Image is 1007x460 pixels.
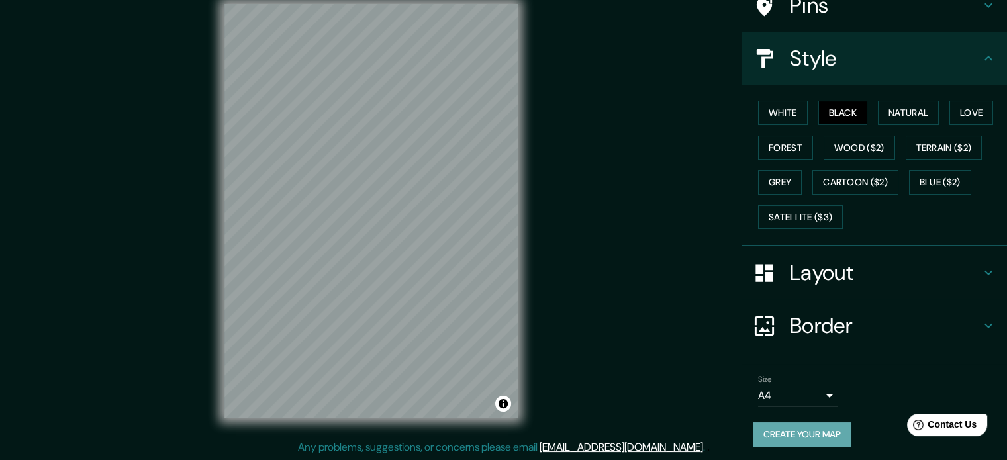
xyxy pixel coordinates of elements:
[224,4,518,418] canvas: Map
[909,170,971,195] button: Blue ($2)
[790,312,981,339] h4: Border
[753,422,851,447] button: Create your map
[707,439,710,455] div: .
[495,396,511,412] button: Toggle attribution
[818,101,868,125] button: Black
[758,385,838,406] div: A4
[758,101,808,125] button: White
[742,32,1007,85] div: Style
[540,440,703,454] a: [EMAIL_ADDRESS][DOMAIN_NAME]
[742,246,1007,299] div: Layout
[298,439,705,455] p: Any problems, suggestions, or concerns please email .
[758,205,843,230] button: Satellite ($3)
[889,408,992,445] iframe: Help widget launcher
[758,374,772,385] label: Size
[790,259,981,286] h4: Layout
[758,136,813,160] button: Forest
[906,136,983,160] button: Terrain ($2)
[758,170,802,195] button: Grey
[878,101,939,125] button: Natural
[742,299,1007,352] div: Border
[812,170,898,195] button: Cartoon ($2)
[949,101,993,125] button: Love
[705,439,707,455] div: .
[790,45,981,71] h4: Style
[824,136,895,160] button: Wood ($2)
